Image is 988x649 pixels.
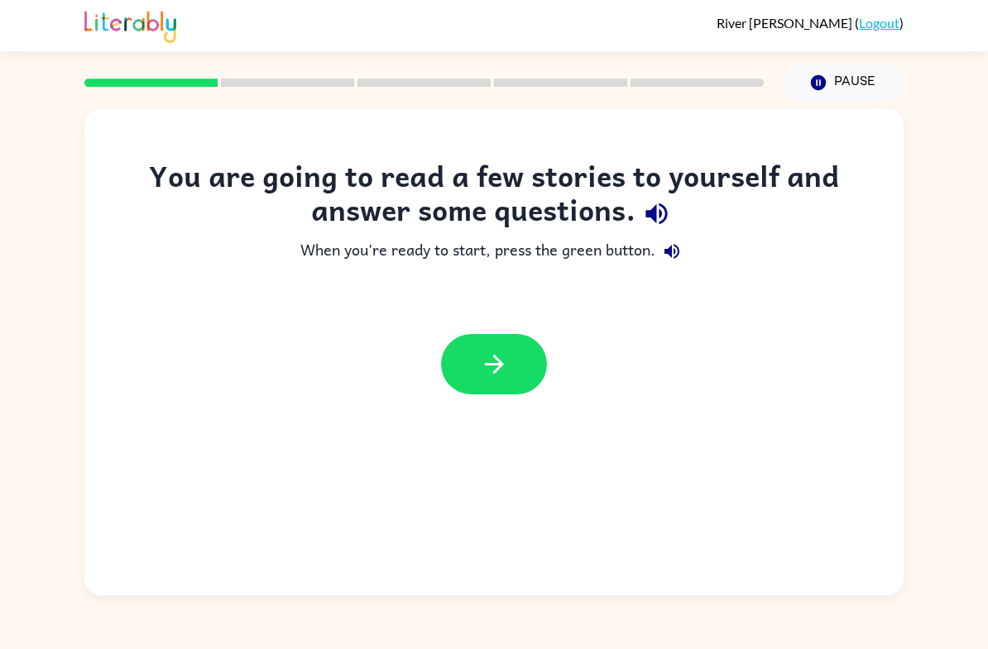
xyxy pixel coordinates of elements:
button: Pause [784,64,904,102]
div: ( ) [717,15,904,31]
img: Literably [84,7,176,43]
div: When you're ready to start, press the green button. [118,235,870,268]
div: You are going to read a few stories to yourself and answer some questions. [118,159,870,235]
a: Logout [859,15,899,31]
span: River [PERSON_NAME] [717,15,855,31]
